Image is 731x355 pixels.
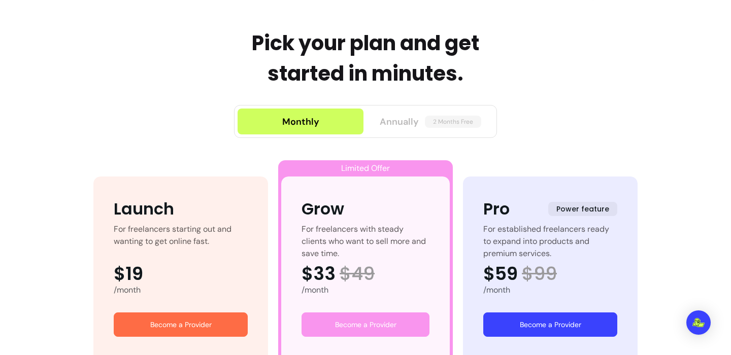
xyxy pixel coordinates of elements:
div: /month [483,284,617,296]
div: Pro [483,197,510,221]
span: $19 [114,264,143,284]
a: Become a Provider [483,312,617,337]
div: Open Intercom Messenger [686,310,711,335]
div: /month [114,284,248,296]
div: Limited Offer [281,160,450,176]
div: Launch [114,197,174,221]
span: 2 Months Free [425,116,481,128]
div: Monthly [282,115,319,129]
div: Grow [302,197,344,221]
a: Become a Provider [114,312,248,337]
span: $33 [302,264,336,284]
div: For established freelancers ready to expand into products and premium services. [483,223,617,247]
span: $59 [483,264,518,284]
h1: Pick your plan and get started in minutes. [223,28,508,89]
div: For freelancers starting out and wanting to get online fast. [114,223,248,247]
span: Power feature [548,202,617,216]
a: Become a Provider [302,312,429,337]
span: $ 99 [522,264,557,284]
div: For freelancers with steady clients who want to sell more and save time. [302,223,429,247]
span: Annually [380,115,419,129]
div: /month [302,284,429,296]
span: $ 49 [340,264,375,284]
